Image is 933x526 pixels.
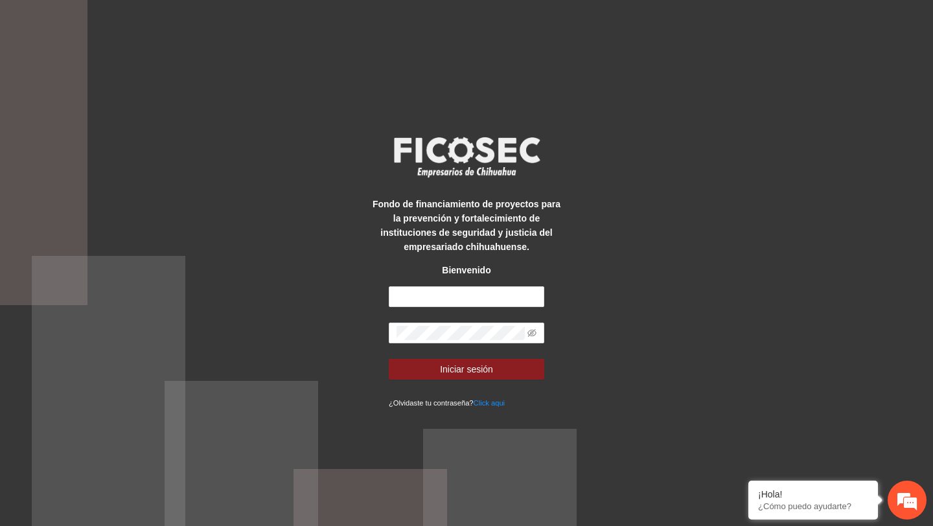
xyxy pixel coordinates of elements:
[386,133,547,181] img: logo
[442,265,490,275] strong: Bienvenido
[474,399,505,407] a: Click aqui
[373,199,560,252] strong: Fondo de financiamiento de proyectos para la prevención y fortalecimiento de instituciones de seg...
[389,399,505,407] small: ¿Olvidaste tu contraseña?
[758,489,868,499] div: ¡Hola!
[389,359,544,380] button: Iniciar sesión
[527,328,536,337] span: eye-invisible
[758,501,868,511] p: ¿Cómo puedo ayudarte?
[440,362,493,376] span: Iniciar sesión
